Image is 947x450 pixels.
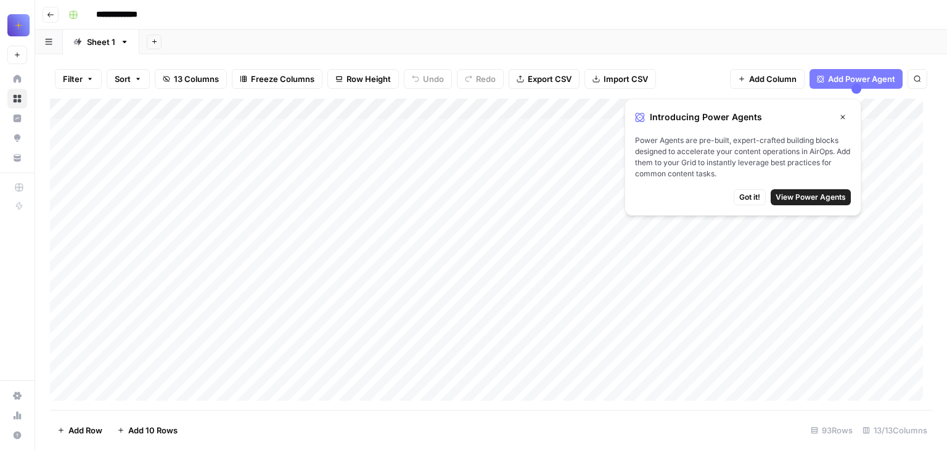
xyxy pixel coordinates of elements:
[457,69,504,89] button: Redo
[110,420,185,440] button: Add 10 Rows
[68,424,102,436] span: Add Row
[7,425,27,445] button: Help + Support
[739,192,760,203] span: Got it!
[730,69,805,89] button: Add Column
[604,73,648,85] span: Import CSV
[734,189,766,205] button: Got it!
[476,73,496,85] span: Redo
[7,14,30,36] img: PC Logo
[776,192,846,203] span: View Power Agents
[404,69,452,89] button: Undo
[7,148,27,168] a: Your Data
[128,424,178,436] span: Add 10 Rows
[63,73,83,85] span: Filter
[7,10,27,41] button: Workspace: PC
[346,73,391,85] span: Row Height
[7,406,27,425] a: Usage
[828,73,895,85] span: Add Power Agent
[251,73,314,85] span: Freeze Columns
[55,69,102,89] button: Filter
[174,73,219,85] span: 13 Columns
[771,189,851,205] button: View Power Agents
[7,386,27,406] a: Settings
[806,420,858,440] div: 93 Rows
[584,69,656,89] button: Import CSV
[107,69,150,89] button: Sort
[749,73,797,85] span: Add Column
[635,109,851,125] div: Introducing Power Agents
[7,89,27,108] a: Browse
[7,69,27,89] a: Home
[423,73,444,85] span: Undo
[635,135,851,179] span: Power Agents are pre-built, expert-crafted building blocks designed to accelerate your content op...
[327,69,399,89] button: Row Height
[509,69,580,89] button: Export CSV
[50,420,110,440] button: Add Row
[528,73,572,85] span: Export CSV
[858,420,932,440] div: 13/13 Columns
[155,69,227,89] button: 13 Columns
[7,108,27,128] a: Insights
[87,36,115,48] div: Sheet 1
[810,69,903,89] button: Add Power Agent
[115,73,131,85] span: Sort
[232,69,322,89] button: Freeze Columns
[63,30,139,54] a: Sheet 1
[7,128,27,148] a: Opportunities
